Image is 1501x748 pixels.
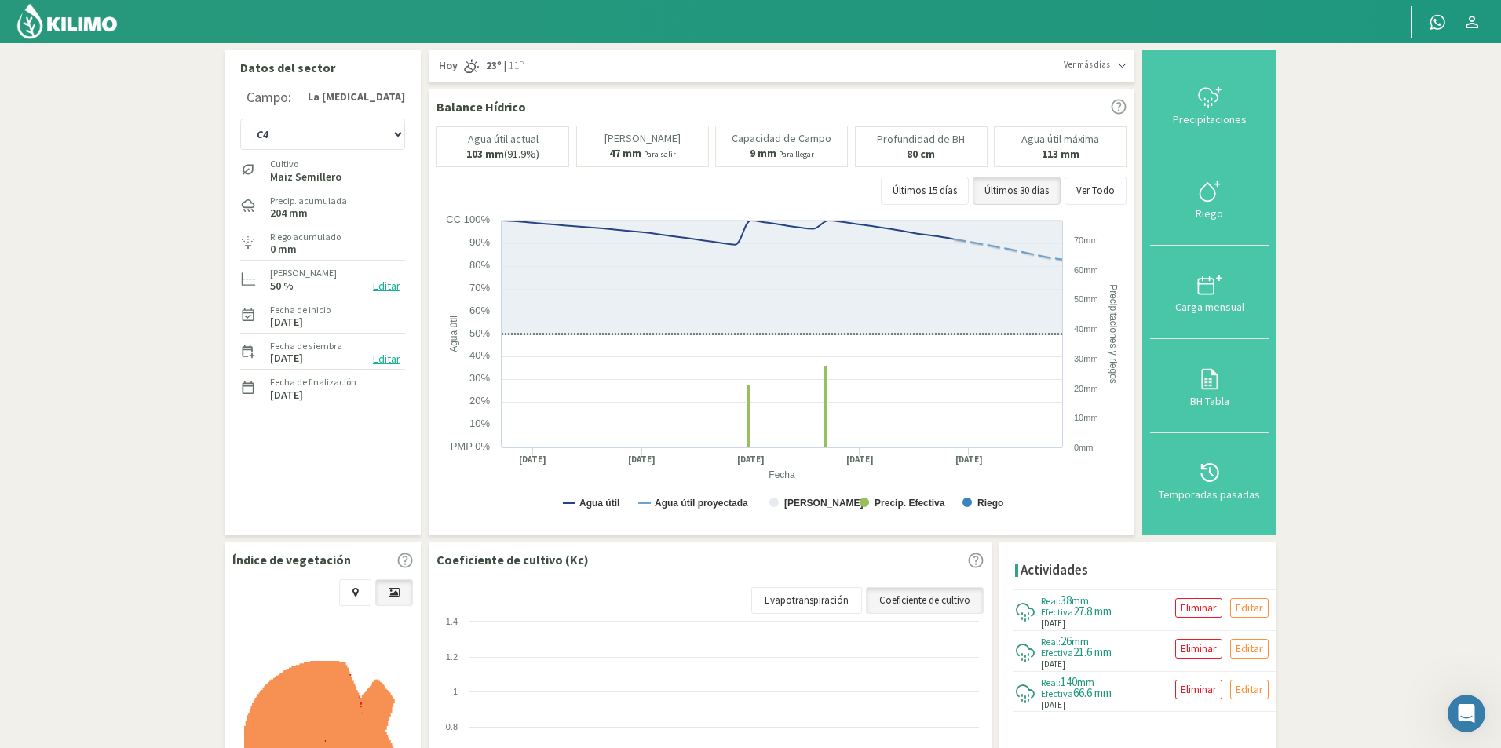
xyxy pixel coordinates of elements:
[1150,151,1269,245] button: Riego
[737,454,765,465] text: [DATE]
[1041,699,1065,712] span: [DATE]
[1074,384,1098,393] text: 20mm
[240,58,405,77] p: Datos del sector
[1074,235,1098,245] text: 70mm
[1150,246,1269,339] button: Carga mensual
[1230,639,1269,659] button: Editar
[973,177,1061,205] button: Últimos 30 días
[1155,396,1264,407] div: BH Tabla
[955,454,983,465] text: [DATE]
[1175,639,1222,659] button: Eliminar
[907,147,935,161] b: 80 cm
[866,587,984,614] a: Coeficiente de cultivo
[604,133,681,144] p: [PERSON_NAME]
[977,498,1003,509] text: Riego
[270,194,347,208] label: Precip. acumulada
[436,97,526,116] p: Balance Hídrico
[1041,658,1065,671] span: [DATE]
[466,148,539,160] p: (91.9%)
[270,375,356,389] label: Fecha de finalización
[446,722,458,732] text: 0.8
[469,327,490,339] text: 50%
[468,133,539,145] p: Agua útil actual
[270,303,331,317] label: Fecha de inicio
[877,133,965,145] p: Profundidad de BH
[469,305,490,316] text: 60%
[519,454,546,465] text: [DATE]
[466,147,504,161] b: 103 mm
[1041,606,1073,618] span: Efectiva
[1065,177,1127,205] button: Ver Todo
[1108,284,1119,384] text: Precipitaciones y riegos
[1150,339,1269,432] button: BH Tabla
[247,89,291,105] div: Campo:
[446,652,458,662] text: 1.2
[270,281,294,291] label: 50 %
[1175,680,1222,699] button: Eliminar
[1150,433,1269,527] button: Temporadas pasadas
[1074,354,1098,363] text: 30mm
[1064,58,1110,71] span: Ver más días
[1041,595,1061,607] span: Real:
[436,550,589,569] p: Coeficiente de cultivo (Kc)
[1073,685,1112,700] span: 66.6 mm
[1155,301,1264,312] div: Carga mensual
[270,266,337,280] label: [PERSON_NAME]
[368,277,405,295] button: Editar
[881,177,969,205] button: Últimos 15 días
[469,418,490,429] text: 10%
[1236,640,1263,658] p: Editar
[270,390,303,400] label: [DATE]
[270,157,341,171] label: Cultivo
[1021,133,1099,145] p: Agua útil máxima
[1074,324,1098,334] text: 40mm
[1175,598,1222,618] button: Eliminar
[1041,647,1073,659] span: Efectiva
[1236,599,1263,617] p: Editar
[270,353,303,363] label: [DATE]
[1181,680,1217,699] p: Eliminar
[486,58,502,72] strong: 23º
[232,550,351,569] p: Índice de vegetación
[469,282,490,294] text: 70%
[308,89,405,105] strong: La [MEDICAL_DATA]
[1230,680,1269,699] button: Editar
[469,236,490,248] text: 90%
[451,440,491,452] text: PMP 0%
[270,339,342,353] label: Fecha de siembra
[1061,593,1072,608] span: 38
[368,350,405,368] button: Editar
[270,230,341,244] label: Riego acumulado
[1073,604,1112,618] span: 27.8 mm
[1074,413,1098,422] text: 10mm
[1155,489,1264,500] div: Temporadas pasadas
[1230,598,1269,618] button: Editar
[1074,265,1098,275] text: 60mm
[1150,58,1269,151] button: Precipitaciones
[506,58,524,74] span: 11º
[1181,599,1217,617] p: Eliminar
[1236,680,1263,699] p: Editar
[1073,644,1112,659] span: 21.6 mm
[1181,640,1217,658] p: Eliminar
[1041,688,1073,699] span: Efectiva
[1041,677,1061,688] span: Real:
[628,454,656,465] text: [DATE]
[469,395,490,407] text: 20%
[446,617,458,626] text: 1.4
[1155,208,1264,219] div: Riego
[16,2,119,40] img: Kilimo
[655,498,748,509] text: Agua útil proyectada
[1074,294,1098,304] text: 50mm
[469,259,490,271] text: 80%
[750,146,776,160] b: 9 mm
[469,372,490,384] text: 30%
[1041,636,1061,648] span: Real:
[1074,443,1093,452] text: 0mm
[1061,633,1072,648] span: 26
[270,208,308,218] label: 204 mm
[448,316,459,352] text: Agua útil
[846,454,874,465] text: [DATE]
[1072,593,1089,608] span: mm
[769,469,795,480] text: Fecha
